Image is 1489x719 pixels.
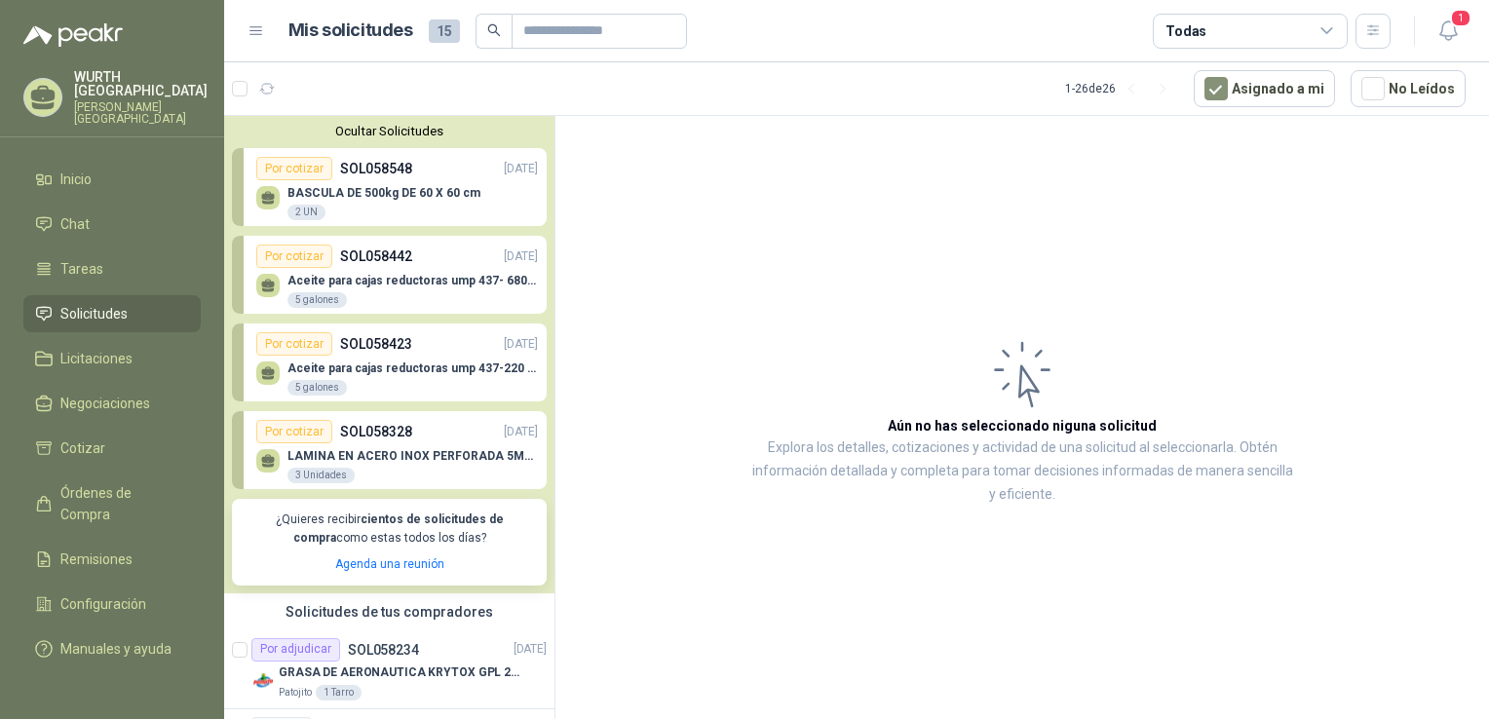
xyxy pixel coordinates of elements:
[279,685,312,700] p: Patojito
[224,116,554,593] div: Ocultar SolicitudesPor cotizarSOL058548[DATE] BASCULA DE 500kg DE 60 X 60 cm2 UNPor cotizarSOL058...
[23,385,201,422] a: Negociaciones
[23,474,201,533] a: Órdenes de Compra
[23,295,201,332] a: Solicitudes
[888,415,1157,436] h3: Aún no has seleccionado niguna solicitud
[23,250,201,287] a: Tareas
[287,449,538,463] p: LAMINA EN ACERO INOX PERFORADA 5MM TIPO MOLINERA 2 MTS X 1 MTS
[60,593,146,615] span: Configuración
[74,101,208,125] p: [PERSON_NAME] [GEOGRAPHIC_DATA]
[287,274,538,287] p: Aceite para cajas reductoras ump 437- 680 5 gal (cuñete de 5 gals)
[60,348,133,369] span: Licitaciones
[279,663,521,682] p: GRASA DE AERONAUTICA KRYTOX GPL 207 (SE ADJUNTA IMAGEN DE REFERENCIA)
[251,638,340,662] div: Por adjudicar
[288,17,413,45] h1: Mis solicitudes
[60,437,105,459] span: Cotizar
[60,638,172,660] span: Manuales y ayuda
[232,124,547,138] button: Ocultar Solicitudes
[1450,9,1471,27] span: 1
[504,423,538,441] p: [DATE]
[429,19,460,43] span: 15
[23,630,201,667] a: Manuales y ayuda
[256,157,332,180] div: Por cotizar
[340,421,412,442] p: SOL058328
[23,430,201,467] a: Cotizar
[74,70,208,97] p: WURTH [GEOGRAPHIC_DATA]
[750,436,1294,507] p: Explora los detalles, cotizaciones y actividad de una solicitud al seleccionarla. Obtén informaci...
[23,541,201,578] a: Remisiones
[316,685,362,700] div: 1 Tarro
[256,420,332,443] div: Por cotizar
[224,593,554,630] div: Solicitudes de tus compradores
[60,169,92,190] span: Inicio
[335,557,444,571] a: Agenda una reunión
[256,245,332,268] div: Por cotizar
[232,411,547,489] a: Por cotizarSOL058328[DATE] LAMINA EN ACERO INOX PERFORADA 5MM TIPO MOLINERA 2 MTS X 1 MTS3 Unidades
[60,258,103,280] span: Tareas
[60,482,182,525] span: Órdenes de Compra
[60,303,128,324] span: Solicitudes
[244,511,535,548] p: ¿Quieres recibir como estas todos los días?
[504,335,538,354] p: [DATE]
[232,148,547,226] a: Por cotizarSOL058548[DATE] BASCULA DE 500kg DE 60 X 60 cm2 UN
[23,206,201,243] a: Chat
[23,340,201,377] a: Licitaciones
[287,468,355,483] div: 3 Unidades
[1431,14,1466,49] button: 1
[340,333,412,355] p: SOL058423
[224,630,554,709] a: Por adjudicarSOL058234[DATE] Company LogoGRASA DE AERONAUTICA KRYTOX GPL 207 (SE ADJUNTA IMAGEN D...
[23,586,201,623] a: Configuración
[504,247,538,266] p: [DATE]
[293,512,504,545] b: cientos de solicitudes de compra
[287,292,347,308] div: 5 galones
[1065,73,1178,104] div: 1 - 26 de 26
[60,213,90,235] span: Chat
[487,23,501,37] span: search
[514,640,547,659] p: [DATE]
[60,393,150,414] span: Negociaciones
[23,161,201,198] a: Inicio
[1194,70,1335,107] button: Asignado a mi
[504,160,538,178] p: [DATE]
[251,669,275,693] img: Company Logo
[23,23,123,47] img: Logo peakr
[256,332,332,356] div: Por cotizar
[348,643,419,657] p: SOL058234
[60,549,133,570] span: Remisiones
[340,158,412,179] p: SOL058548
[287,186,480,200] p: BASCULA DE 500kg DE 60 X 60 cm
[287,361,538,375] p: Aceite para cajas reductoras ump 437-220 5 gal (cuñete de 5 gals)
[232,236,547,314] a: Por cotizarSOL058442[DATE] Aceite para cajas reductoras ump 437- 680 5 gal (cuñete de 5 gals)5 ga...
[1351,70,1466,107] button: No Leídos
[340,246,412,267] p: SOL058442
[1165,20,1206,42] div: Todas
[232,323,547,401] a: Por cotizarSOL058423[DATE] Aceite para cajas reductoras ump 437-220 5 gal (cuñete de 5 gals)5 gal...
[287,380,347,396] div: 5 galones
[287,205,325,220] div: 2 UN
